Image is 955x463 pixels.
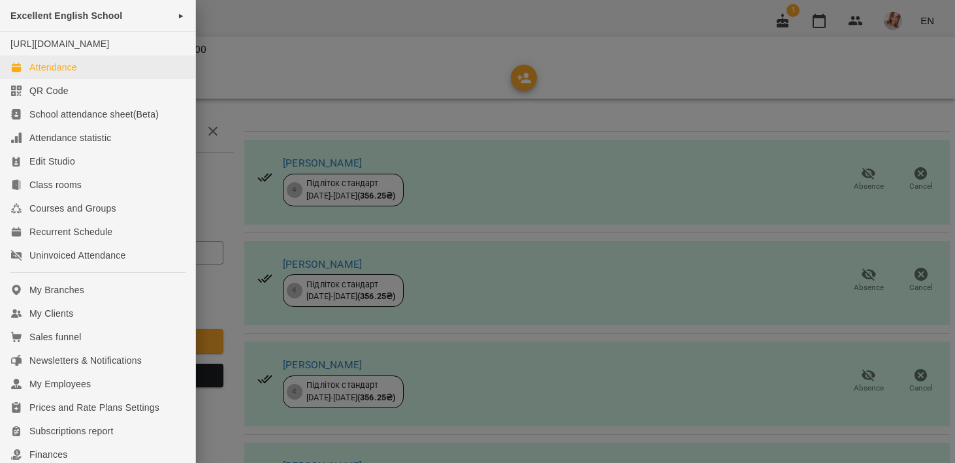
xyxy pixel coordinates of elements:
[29,448,67,461] div: Finances
[29,307,73,320] div: My Clients
[29,225,112,238] div: Recurrent Schedule
[29,155,75,168] div: Edit Studio
[10,39,109,49] a: [URL][DOMAIN_NAME]
[29,354,142,367] div: Newsletters & Notifications
[29,249,125,262] div: Uninvoiced Attendance
[29,178,82,191] div: Class rooms
[10,10,122,21] span: Excellent English School
[178,10,185,21] span: ►
[29,108,159,121] div: School attendance sheet(Beta)
[29,202,116,215] div: Courses and Groups
[29,330,81,343] div: Sales funnel
[29,131,111,144] div: Attendance statistic
[29,283,84,296] div: My Branches
[29,61,77,74] div: Attendance
[29,84,69,97] div: QR Code
[29,424,114,438] div: Subscriptions report
[29,377,91,391] div: My Employees
[29,401,159,414] div: Prices and Rate Plans Settings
